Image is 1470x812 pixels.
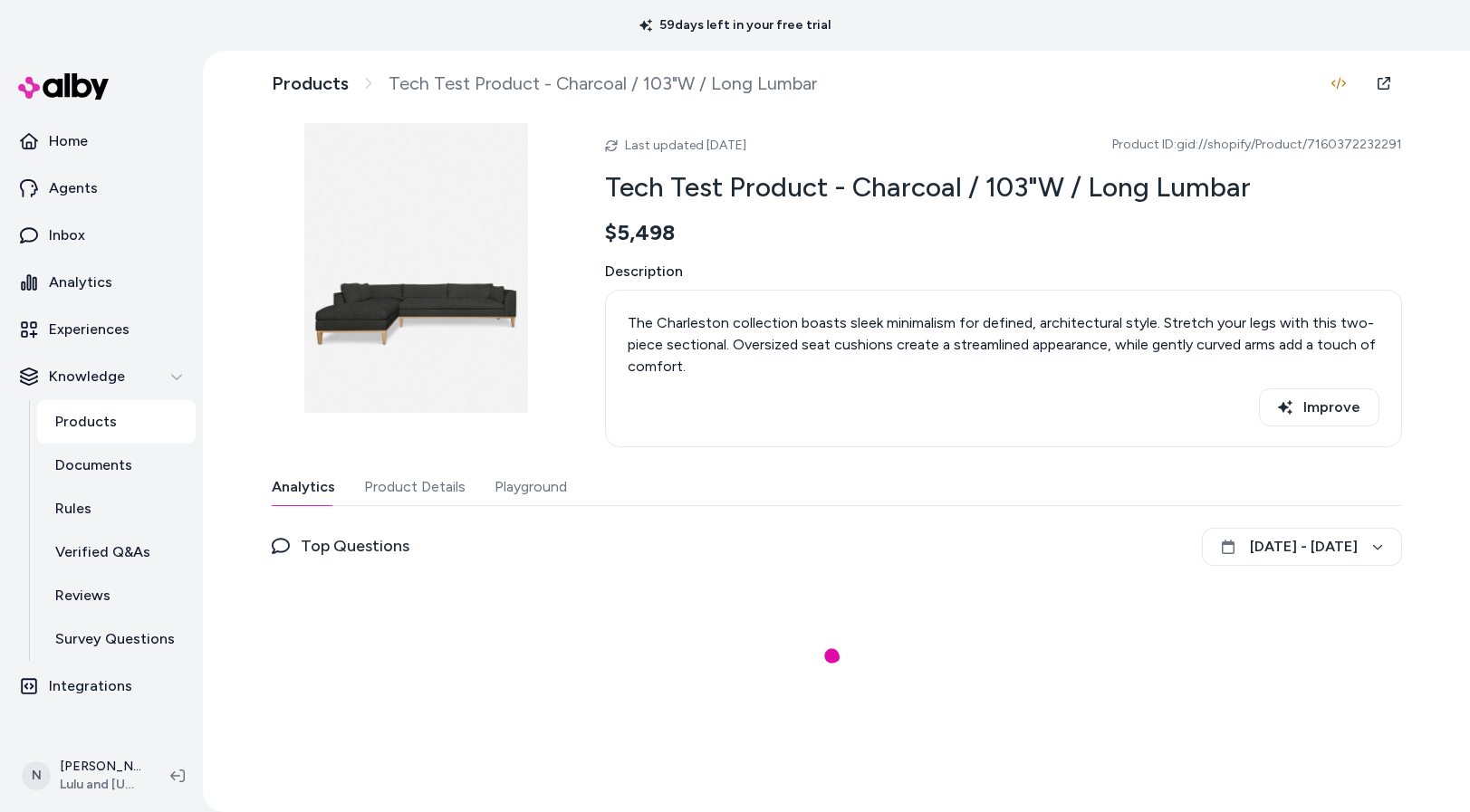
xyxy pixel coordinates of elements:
[55,411,117,433] p: Products
[37,574,196,617] a: Reviews
[625,138,746,153] span: Last updated [DATE]
[49,675,132,697] p: Integrations
[60,758,141,776] p: [PERSON_NAME]
[1202,528,1402,566] button: [DATE] - [DATE]
[49,130,88,152] p: Home
[49,319,130,340] p: Experiences
[7,167,196,210] a: Agents
[49,224,85,246] p: Inbox
[49,177,98,199] p: Agents
[272,72,817,95] nav: breadcrumb
[22,761,51,790] span: N
[7,664,196,708] a: Integrations
[49,366,125,387] p: Knowledge
[272,72,349,95] a: Products
[7,308,196,351] a: Experiences
[18,73,109,100] img: alby Logo
[55,498,91,520] p: Rules
[55,541,150,563] p: Verified Q&As
[37,444,196,487] a: Documents
[37,617,196,661] a: Survey Questions
[55,585,110,607] p: Reviews
[7,119,196,163] a: Home
[364,469,466,505] button: Product Details
[11,747,156,805] button: N[PERSON_NAME]Lulu and [US_STATE]
[37,400,196,444] a: Products
[605,219,675,246] span: $5,498
[37,530,196,574] a: Verified Q&As
[1259,388,1379,426] button: Improve
[272,469,335,505] button: Analytics
[7,261,196,304] a: Analytics
[629,16,841,34] p: 59 days left in your free trial
[60,776,141,794] span: Lulu and [US_STATE]
[605,261,1402,282] span: Description
[7,355,196,398] button: Knowledge
[628,312,1379,377] div: The Charleston collection boasts sleek minimalism for defined, architectural style. Stretch your ...
[495,469,567,505] button: Playground
[55,628,175,650] p: Survey Questions
[37,487,196,530] a: Rules
[7,214,196,257] a: Inbox
[1112,136,1402,154] span: Product ID: gid://shopify/Product/7160372232291
[49,272,112,293] p: Analytics
[272,123,562,413] img: charleston-laf-sectional-charcoal_6_2_1_1_53dfdba4-0129-4be8-b0d8-c12af6f28a99.jpg
[55,454,132,476] p: Documents
[605,170,1402,205] h2: Tech Test Product - Charcoal / 103"W / Long Lumbar
[301,533,409,559] span: Top Questions
[389,72,817,95] span: Tech Test Product - Charcoal / 103"W / Long Lumbar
